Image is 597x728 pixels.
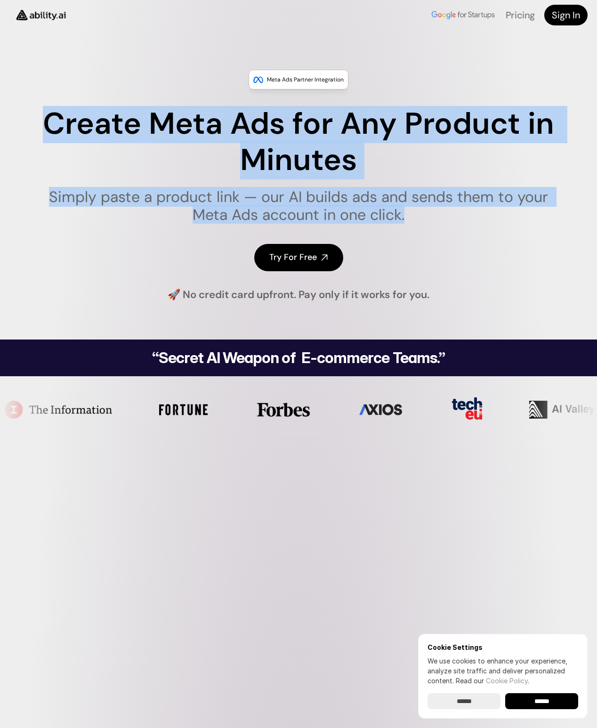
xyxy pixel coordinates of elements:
a: Sign In [544,5,588,25]
p: We use cookies to enhance your experience, analyze site traffic and deliver personalized content. [428,656,578,686]
span: Read our . [456,677,529,685]
p: Meta Ads Partner Integration [267,75,344,84]
a: Pricing [506,9,535,21]
a: Cookie Policy [486,677,528,685]
h6: Cookie Settings [428,643,578,651]
h1: Simply paste a product link — our AI builds ads and sends them to your Meta Ads account in one cl... [30,188,567,224]
a: Try For Free [254,244,343,271]
h1: Create Meta Ads for Any Product in Minutes [30,106,567,178]
h2: “Secret AI Weapon of E-commerce Teams.” [128,350,469,365]
h4: 🚀 No credit card upfront. Pay only if it works for you. [168,288,429,302]
h4: Try For Free [269,251,317,263]
h4: Sign In [552,8,580,22]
